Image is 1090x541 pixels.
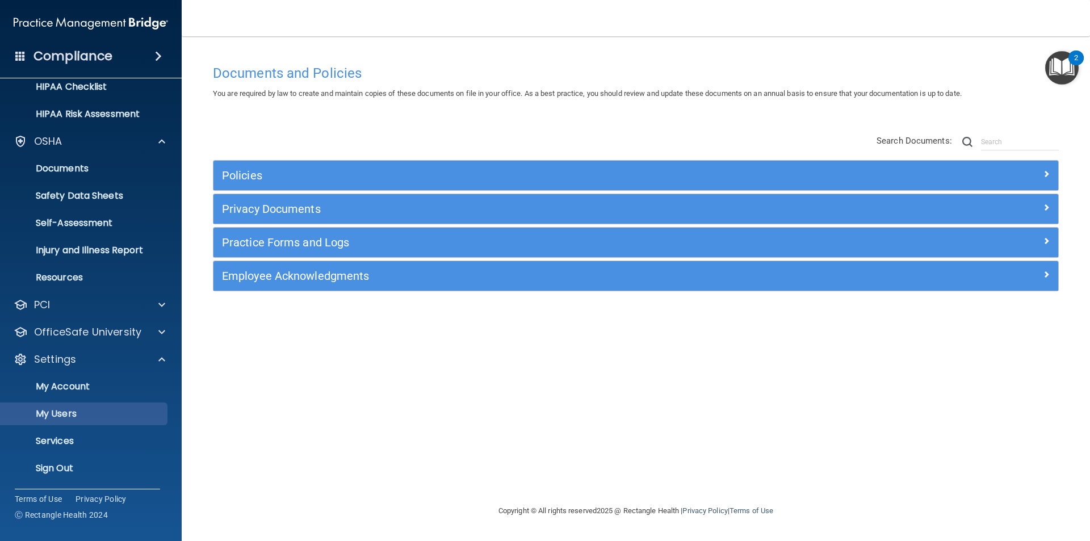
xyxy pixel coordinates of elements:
p: Settings [34,353,76,366]
p: HIPAA Checklist [7,81,162,93]
a: Terms of Use [730,506,773,515]
a: OSHA [14,135,165,148]
p: OSHA [34,135,62,148]
p: Injury and Illness Report [7,245,162,256]
h5: Employee Acknowledgments [222,270,839,282]
div: Copyright © All rights reserved 2025 @ Rectangle Health | | [429,493,843,529]
p: My Account [7,381,162,392]
a: PCI [14,298,165,312]
a: Policies [222,166,1050,184]
p: OfficeSafe University [34,325,141,339]
a: Terms of Use [15,493,62,505]
div: 2 [1074,58,1078,73]
p: HIPAA Risk Assessment [7,108,162,120]
p: PCI [34,298,50,312]
h5: Privacy Documents [222,203,839,215]
a: Privacy Policy [76,493,127,505]
h5: Practice Forms and Logs [222,236,839,249]
img: PMB logo [14,12,168,35]
img: ic-search.3b580494.png [962,137,972,147]
p: Documents [7,163,162,174]
p: Sign Out [7,463,162,474]
a: Privacy Policy [682,506,727,515]
a: OfficeSafe University [14,325,165,339]
p: My Users [7,408,162,420]
span: Ⓒ Rectangle Health 2024 [15,509,108,521]
h4: Compliance [33,48,112,64]
a: Settings [14,353,165,366]
span: You are required by law to create and maintain copies of these documents on file in your office. ... [213,89,962,98]
a: Practice Forms and Logs [222,233,1050,251]
button: Open Resource Center, 2 new notifications [1045,51,1079,85]
h4: Documents and Policies [213,66,1059,81]
p: Services [7,435,162,447]
h5: Policies [222,169,839,182]
a: Employee Acknowledgments [222,267,1050,285]
input: Search [981,133,1059,150]
p: Self-Assessment [7,217,162,229]
p: Safety Data Sheets [7,190,162,202]
span: Search Documents: [877,136,952,146]
a: Privacy Documents [222,200,1050,218]
p: Resources [7,272,162,283]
